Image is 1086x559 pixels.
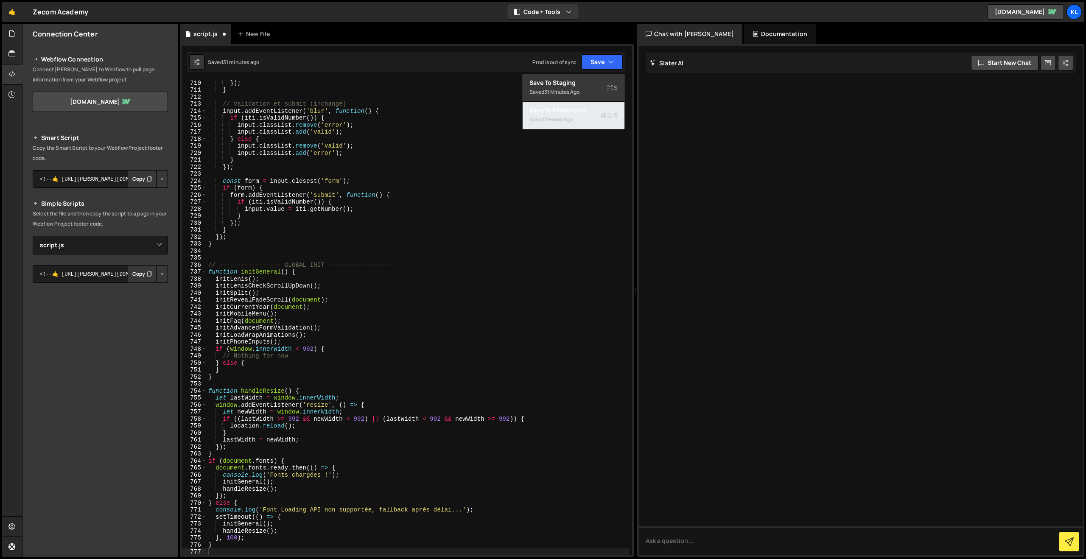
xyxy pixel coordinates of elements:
p: Select the file and then copy the script to a page in your Webflow Project footer code. [33,209,168,229]
div: 734 [182,248,207,255]
div: 737 [182,268,207,276]
div: Saved [529,87,618,97]
div: 31 minutes ago [223,59,259,66]
div: 763 [182,450,207,458]
div: New File [238,30,273,38]
div: 757 [182,408,207,416]
div: 731 [182,226,207,234]
div: Button group with nested dropdown [128,265,168,283]
div: 774 [182,528,207,535]
div: 758 [182,416,207,423]
div: 740 [182,290,207,297]
div: 729 [182,212,207,220]
div: 717 [182,129,207,136]
div: Button group with nested dropdown [128,170,168,188]
h2: Simple Scripts [33,198,168,209]
p: Connect [PERSON_NAME] to Webflow to pull page information from your Webflow project [33,64,168,85]
div: Save to Production [529,106,618,115]
div: 751 [182,366,207,374]
div: 728 [182,206,207,213]
div: 721 [182,157,207,164]
div: Kl [1066,4,1082,20]
div: 714 [182,108,207,115]
div: 759 [182,422,207,430]
span: S [600,111,618,120]
div: 753 [182,380,207,388]
div: 772 [182,514,207,521]
button: Start new chat [971,55,1038,70]
div: 742 [182,304,207,311]
button: Save to ProductionS Saved2 hours ago [523,102,624,129]
h2: Connection Center [33,29,98,39]
div: 720 [182,150,207,157]
div: 719 [182,143,207,150]
textarea: <!--🤙 [URL][PERSON_NAME][DOMAIN_NAME]> <script>document.addEventListener("DOMContentLoaded", func... [33,170,168,188]
div: 732 [182,234,207,241]
h2: Webflow Connection [33,54,168,64]
button: Copy [128,170,157,188]
div: 761 [182,436,207,444]
div: 764 [182,458,207,465]
div: 2 hours ago [544,116,573,123]
a: [DOMAIN_NAME] [33,92,168,112]
div: Zecom Academy [33,7,88,17]
div: 739 [182,282,207,290]
div: 755 [182,394,207,402]
iframe: YouTube video player [33,379,169,455]
button: Code + Tools [507,4,579,20]
a: 🤙 [2,2,22,22]
div: 745 [182,324,207,332]
div: 752 [182,374,207,381]
div: 725 [182,184,207,192]
div: Prod is out of sync [532,59,577,66]
div: 776 [182,542,207,549]
div: 775 [182,534,207,542]
div: 747 [182,338,207,346]
div: 711 [182,87,207,94]
div: 746 [182,332,207,339]
div: Save to Staging [529,78,618,87]
p: Copy the Smart Script to your Webflow Project footer code. [33,143,168,163]
div: script.js [193,30,218,38]
div: 766 [182,472,207,479]
div: 716 [182,122,207,129]
div: Saved [529,115,618,125]
div: 760 [182,430,207,437]
div: 769 [182,492,207,500]
button: Copy [128,265,157,283]
div: 733 [182,240,207,248]
div: 749 [182,352,207,360]
h2: Slater AI [650,59,684,67]
div: 710 [182,80,207,87]
div: 723 [182,170,207,178]
div: 773 [182,520,207,528]
h2: Smart Script [33,133,168,143]
div: Saved [208,59,259,66]
button: Save to StagingS Saved31 minutes ago [523,74,624,102]
iframe: YouTube video player [33,297,169,373]
div: 718 [182,136,207,143]
div: 726 [182,192,207,199]
div: 777 [182,548,207,556]
div: 727 [182,198,207,206]
div: Documentation [744,24,816,44]
a: [DOMAIN_NAME] [988,4,1064,20]
div: 765 [182,464,207,472]
div: 767 [182,478,207,486]
div: Chat with [PERSON_NAME] [637,24,742,44]
div: 712 [182,94,207,101]
div: 735 [182,254,207,262]
div: 756 [182,402,207,409]
div: 762 [182,444,207,451]
div: 750 [182,360,207,367]
div: 722 [182,164,207,171]
div: 730 [182,220,207,227]
div: 715 [182,115,207,122]
div: 770 [182,500,207,507]
div: 754 [182,388,207,395]
div: 771 [182,506,207,514]
div: 736 [182,262,207,269]
div: 744 [182,318,207,325]
textarea: <!--🤙 [URL][PERSON_NAME][DOMAIN_NAME]> <script>document.addEventListener("DOMContentLoaded", func... [33,265,168,283]
div: 738 [182,276,207,283]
